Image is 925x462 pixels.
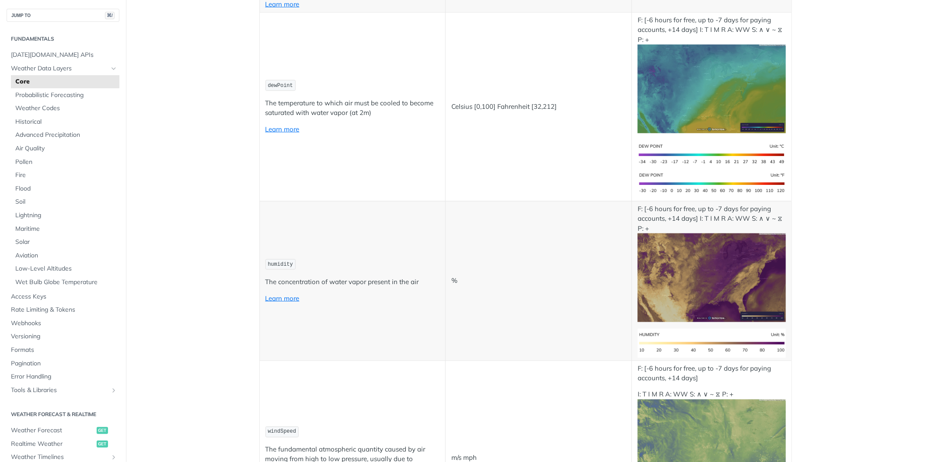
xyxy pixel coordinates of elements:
[7,370,119,383] a: Error Handling
[97,441,108,448] span: get
[638,15,785,133] p: F: [-6 hours for free, up to -7 days for paying accounts, +14 days] I: T I M R A: WW S: ∧ ∨ ~ ⧖ P: +
[638,84,785,93] span: Expand image
[7,317,119,330] a: Webhooks
[7,410,119,418] h2: Weather Forecast & realtime
[7,290,119,303] a: Access Keys
[15,278,117,287] span: Wet Bulb Globe Temperature
[11,426,94,435] span: Weather Forecast
[7,330,119,343] a: Versioning
[638,338,785,347] span: Expand image
[15,171,117,180] span: Fire
[11,209,119,222] a: Lightning
[110,65,117,72] button: Hide subpages for Weather Data Layers
[265,277,440,287] p: The concentration of water vapor present in the air
[638,149,785,158] span: Expand image
[15,251,117,260] span: Aviation
[15,91,117,100] span: Probabilistic Forecasting
[11,276,119,289] a: Wet Bulb Globe Temperature
[11,386,108,395] span: Tools & Libraries
[11,142,119,155] a: Air Quality
[15,184,117,193] span: Flood
[11,249,119,262] a: Aviation
[268,429,296,435] span: windSpeed
[7,438,119,451] a: Realtime Weatherget
[268,83,293,89] span: dewPoint
[11,262,119,275] a: Low-Level Altitudes
[7,384,119,397] a: Tools & LibrariesShow subpages for Tools & Libraries
[7,424,119,437] a: Weather Forecastget
[265,98,440,118] p: The temperature to which air must be cooled to become saturated with water vapor (at 2m)
[11,195,119,208] a: Soil
[11,440,94,448] span: Realtime Weather
[11,359,117,368] span: Pagination
[638,273,785,281] span: Expand image
[7,35,119,43] h2: Fundamentals
[7,49,119,62] a: [DATE][DOMAIN_NAME] APIs
[110,387,117,394] button: Show subpages for Tools & Libraries
[11,182,119,195] a: Flood
[265,294,300,302] a: Learn more
[15,211,117,220] span: Lightning
[15,131,117,139] span: Advanced Precipitation
[15,198,117,206] span: Soil
[11,222,119,236] a: Maritime
[11,51,117,59] span: [DATE][DOMAIN_NAME] APIs
[15,118,117,126] span: Historical
[268,261,293,267] span: humidity
[638,364,785,383] p: F: [-6 hours for free, up to -7 days for paying accounts, +14 days]
[11,346,117,354] span: Formats
[15,77,117,86] span: Core
[638,204,785,322] p: F: [-6 hours for free, up to -7 days for paying accounts, +14 days] I: T I M R A: WW S: ∧ ∨ ~ ⧖ P: +
[11,332,117,341] span: Versioning
[11,292,117,301] span: Access Keys
[7,357,119,370] a: Pagination
[15,264,117,273] span: Low-Level Altitudes
[15,225,117,233] span: Maritime
[11,89,119,102] a: Probabilistic Forecasting
[7,9,119,22] button: JUMP TO⌘/
[7,62,119,75] a: Weather Data LayersHide subpages for Weather Data Layers
[15,238,117,247] span: Solar
[15,144,117,153] span: Air Quality
[15,104,117,113] span: Weather Codes
[11,236,119,249] a: Solar
[11,129,119,142] a: Advanced Precipitation
[638,179,785,187] span: Expand image
[97,427,108,434] span: get
[11,169,119,182] a: Fire
[11,453,108,462] span: Weather Timelines
[11,319,117,328] span: Webhooks
[11,115,119,129] a: Historical
[11,64,108,73] span: Weather Data Layers
[15,158,117,167] span: Pollen
[7,344,119,357] a: Formats
[11,306,117,314] span: Rate Limiting & Tokens
[451,102,626,112] p: Celsius [0,100] Fahrenheit [32,212]
[110,454,117,461] button: Show subpages for Weather Timelines
[105,12,115,19] span: ⌘/
[11,156,119,169] a: Pollen
[7,303,119,316] a: Rate Limiting & Tokens
[265,125,300,133] a: Learn more
[11,102,119,115] a: Weather Codes
[638,439,785,447] span: Expand image
[451,276,626,286] p: %
[11,372,117,381] span: Error Handling
[11,75,119,88] a: Core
